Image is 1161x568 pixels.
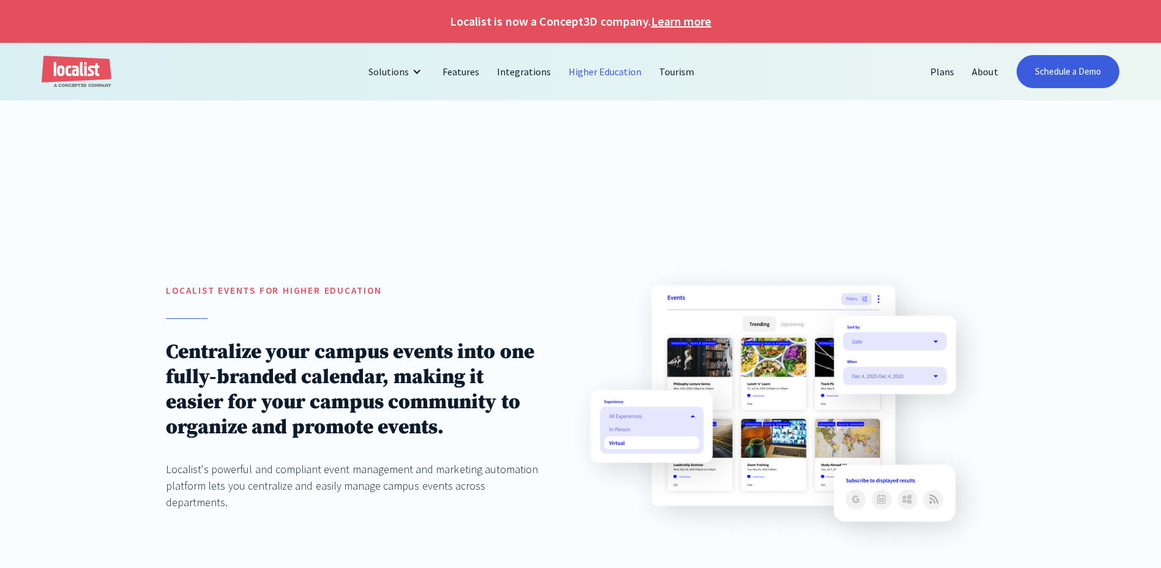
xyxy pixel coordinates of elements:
[922,57,963,86] a: Plans
[42,56,111,88] a: home
[651,57,703,86] a: Tourism
[359,57,433,86] div: Solutions
[166,340,539,440] h1: Centralize your campus events into one fully-branded calendar, making it easier for your campus c...
[368,64,409,79] div: Solutions
[488,57,560,86] a: Integrations
[434,57,488,86] a: Features
[560,57,651,86] a: Higher Education
[963,57,1007,86] a: About
[1017,55,1120,88] a: Schedule a Demo
[166,284,539,298] h5: localist Events for Higher education
[651,12,711,31] a: Learn more
[166,461,539,510] div: Localist's powerful and compliant event management and marketing automation platform lets you cen...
